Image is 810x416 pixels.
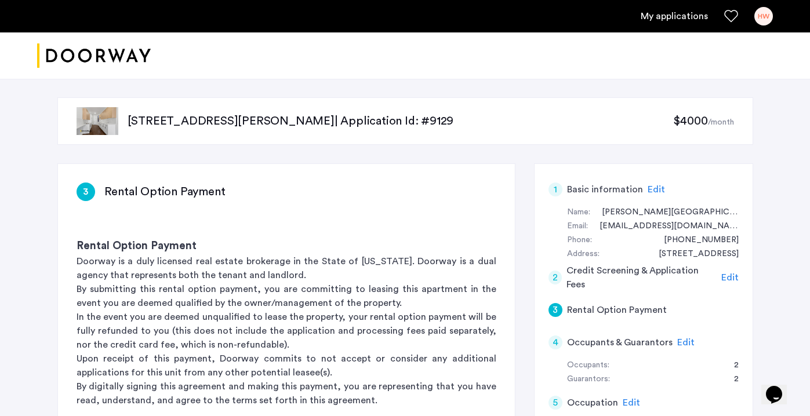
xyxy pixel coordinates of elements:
iframe: chat widget [761,370,798,404]
div: 2 [722,359,739,373]
div: 11 Humboldt Street, #2L [647,247,739,261]
p: Doorway is a duly licensed real estate brokerage in the State of [US_STATE]. Doorway is a dual ag... [77,254,496,282]
h5: Occupation [567,396,618,410]
span: $4000 [673,115,707,127]
div: Guarantors: [567,373,610,386]
div: 1 [549,183,562,196]
div: +19145828021 [652,233,739,247]
h5: Occupants & Guarantors [567,335,673,349]
div: 3 [77,183,95,201]
img: apartment [77,107,118,135]
div: Name: [567,206,590,220]
a: My application [641,9,708,23]
div: Halle Wellington [590,206,739,220]
p: By digitally signing this agreement and making this payment, you are representing that you have r... [77,379,496,407]
span: Edit [677,338,695,347]
div: Address: [567,247,600,261]
p: [STREET_ADDRESS][PERSON_NAME] | Application Id: #9129 [128,113,674,129]
p: By submitting this rental option payment, you are committing to leasing this apartment in the eve... [77,282,496,310]
h5: Rental Option Payment [567,303,667,317]
h3: Rental Option Payment [77,238,496,254]
span: Edit [721,273,739,282]
div: 4 [549,335,562,349]
p: In the event you are deemed unqualified to lease the property, your rental option payment will be... [77,310,496,352]
h3: Rental Option Payment [104,184,226,200]
div: Phone: [567,233,592,247]
a: Cazamio logo [37,34,151,78]
span: Edit [623,398,640,407]
div: 3 [549,303,562,317]
div: 5 [549,396,562,410]
span: Edit [648,185,665,194]
div: hallewellington919@gmail.com [588,220,739,233]
div: Email: [567,220,588,233]
p: Upon receipt of this payment, Doorway commits to not accept or consider any additional applicatio... [77,352,496,379]
div: 2 [722,373,739,386]
h5: Credit Screening & Application Fees [566,264,717,291]
sub: /month [708,118,734,126]
img: logo [37,34,151,78]
h5: Basic information [567,183,643,196]
div: Occupants: [567,359,609,373]
a: Favorites [724,9,738,23]
div: HW [754,7,773,25]
div: 2 [549,271,562,284]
